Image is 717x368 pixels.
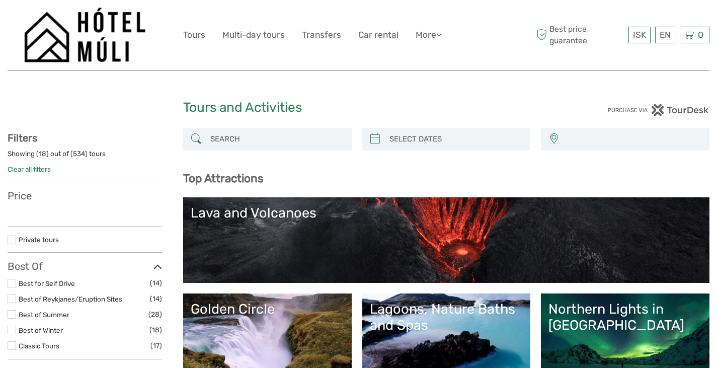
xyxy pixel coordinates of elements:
span: Best price guarantee [534,24,626,46]
div: Golden Circle [191,301,344,317]
span: (14) [150,293,162,305]
strong: Filters [8,132,37,144]
label: 18 [39,149,46,159]
img: PurchaseViaTourDesk.png [607,104,709,116]
div: Lagoons, Nature Baths and Spas [370,301,523,334]
h3: Best Of [8,260,162,272]
h1: Tours and Activities [183,100,534,116]
a: Best for Self Drive [19,279,75,287]
a: Tours [183,28,205,42]
a: Best of Winter [19,326,63,334]
input: SELECT DATES [385,130,526,148]
h3: Price [8,190,162,202]
a: Clear all filters [8,165,51,173]
label: 534 [73,149,85,159]
a: More [416,28,442,42]
span: ISK [633,30,646,40]
a: Car rental [358,28,399,42]
span: 0 [696,30,705,40]
b: Top Attractions [183,172,263,185]
div: EN [655,27,675,43]
span: (17) [150,340,162,351]
a: Private tours [19,236,59,244]
a: Best of Summer [19,311,69,319]
a: Lava and Volcanoes [191,205,702,275]
span: (28) [148,309,162,320]
a: Transfers [302,28,341,42]
div: Showing ( ) out of ( ) tours [8,149,162,165]
span: (18) [149,324,162,336]
a: Best of Reykjanes/Eruption Sites [19,295,122,303]
div: Lava and Volcanoes [191,205,702,221]
input: SEARCH [206,130,347,148]
a: Multi-day tours [222,28,285,42]
a: Classic Tours [19,342,59,350]
img: 1276-09780d38-f550-4f2e-b773-0f2717b8e24e_logo_big.png [24,8,145,62]
div: Northern Lights in [GEOGRAPHIC_DATA] [548,301,702,334]
span: (14) [150,277,162,289]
